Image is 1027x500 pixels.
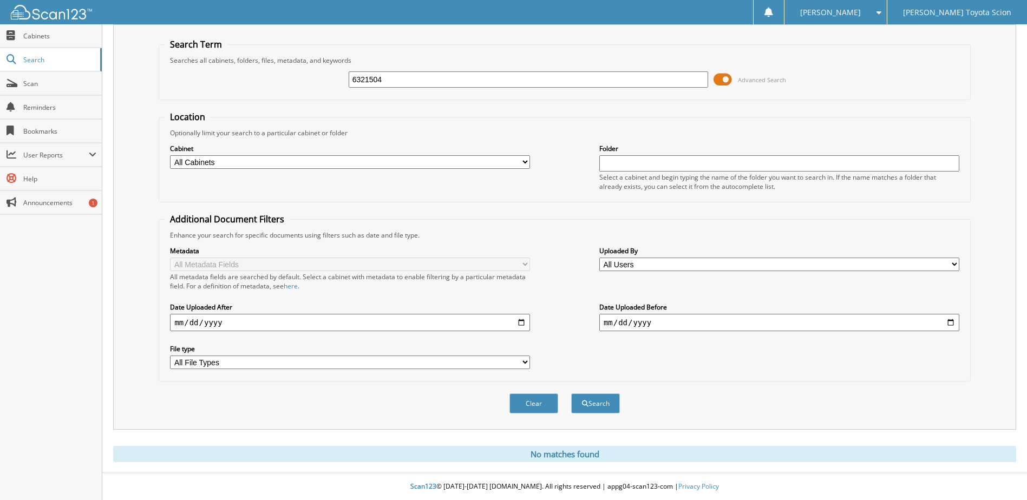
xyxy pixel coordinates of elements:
[165,128,964,137] div: Optionally limit your search to a particular cabinet or folder
[165,56,964,65] div: Searches all cabinets, folders, files, metadata, and keywords
[509,393,558,413] button: Clear
[599,144,959,153] label: Folder
[170,314,530,331] input: start
[284,281,298,291] a: here
[903,9,1011,16] span: [PERSON_NAME] Toyota Scion
[599,246,959,255] label: Uploaded By
[170,144,530,153] label: Cabinet
[23,55,95,64] span: Search
[23,198,96,207] span: Announcements
[23,127,96,136] span: Bookmarks
[599,314,959,331] input: end
[800,9,861,16] span: [PERSON_NAME]
[165,111,211,123] legend: Location
[102,473,1027,500] div: © [DATE]-[DATE] [DOMAIN_NAME]. All rights reserved | appg04-scan123-com |
[165,213,290,225] legend: Additional Document Filters
[170,246,530,255] label: Metadata
[738,76,786,84] span: Advanced Search
[170,302,530,312] label: Date Uploaded After
[165,231,964,240] div: Enhance your search for specific documents using filters such as date and file type.
[23,103,96,112] span: Reminders
[410,482,436,491] span: Scan123
[165,38,227,50] legend: Search Term
[23,79,96,88] span: Scan
[89,199,97,207] div: 1
[170,272,530,291] div: All metadata fields are searched by default. Select a cabinet with metadata to enable filtering b...
[23,174,96,183] span: Help
[678,482,719,491] a: Privacy Policy
[23,31,96,41] span: Cabinets
[599,173,959,191] div: Select a cabinet and begin typing the name of the folder you want to search in. If the name match...
[170,344,530,353] label: File type
[599,302,959,312] label: Date Uploaded Before
[23,150,89,160] span: User Reports
[571,393,620,413] button: Search
[11,5,92,19] img: scan123-logo-white.svg
[113,446,1016,462] div: No matches found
